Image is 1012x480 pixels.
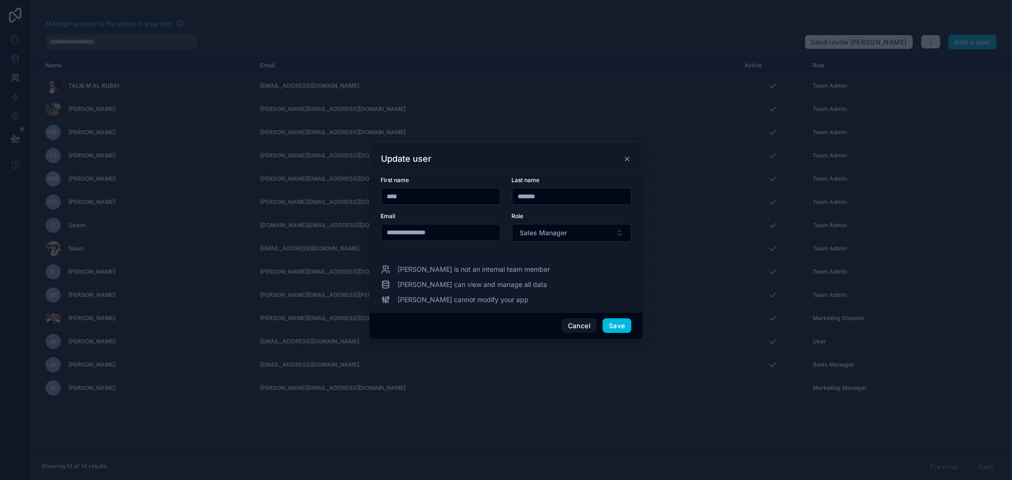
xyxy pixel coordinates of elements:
button: Save [603,318,631,333]
button: Select Button [512,224,631,242]
span: [PERSON_NAME] cannot modify your app [398,295,529,305]
span: Sales Manager [520,228,567,238]
h3: Update user [381,153,432,165]
span: Email [381,212,396,220]
button: Cancel [562,318,597,333]
span: [PERSON_NAME] can view and manage all data [398,280,548,289]
span: [PERSON_NAME] is not an internal team member [398,265,550,274]
span: First name [381,176,409,184]
span: Role [512,212,524,220]
span: Last name [512,176,540,184]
